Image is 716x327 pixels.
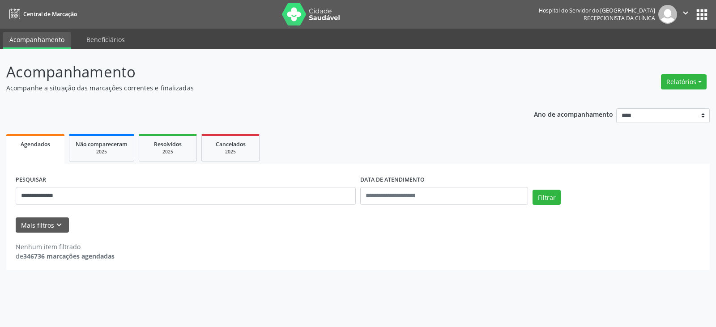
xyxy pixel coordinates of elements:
[677,5,694,24] button: 
[216,140,246,148] span: Cancelados
[658,5,677,24] img: img
[360,173,425,187] label: DATA DE ATENDIMENTO
[16,173,46,187] label: PESQUISAR
[539,7,655,14] div: Hospital do Servidor do [GEOGRAPHIC_DATA]
[533,190,561,205] button: Filtrar
[681,8,690,18] i: 
[76,149,128,155] div: 2025
[21,140,50,148] span: Agendados
[23,10,77,18] span: Central de Marcação
[16,217,69,233] button: Mais filtroskeyboard_arrow_down
[23,252,115,260] strong: 346736 marcações agendadas
[3,32,71,49] a: Acompanhamento
[54,220,64,230] i: keyboard_arrow_down
[154,140,182,148] span: Resolvidos
[16,242,115,251] div: Nenhum item filtrado
[16,251,115,261] div: de
[694,7,710,22] button: apps
[6,61,499,83] p: Acompanhamento
[661,74,707,89] button: Relatórios
[80,32,131,47] a: Beneficiários
[145,149,190,155] div: 2025
[534,108,613,119] p: Ano de acompanhamento
[6,83,499,93] p: Acompanhe a situação das marcações correntes e finalizadas
[584,14,655,22] span: Recepcionista da clínica
[6,7,77,21] a: Central de Marcação
[208,149,253,155] div: 2025
[76,140,128,148] span: Não compareceram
